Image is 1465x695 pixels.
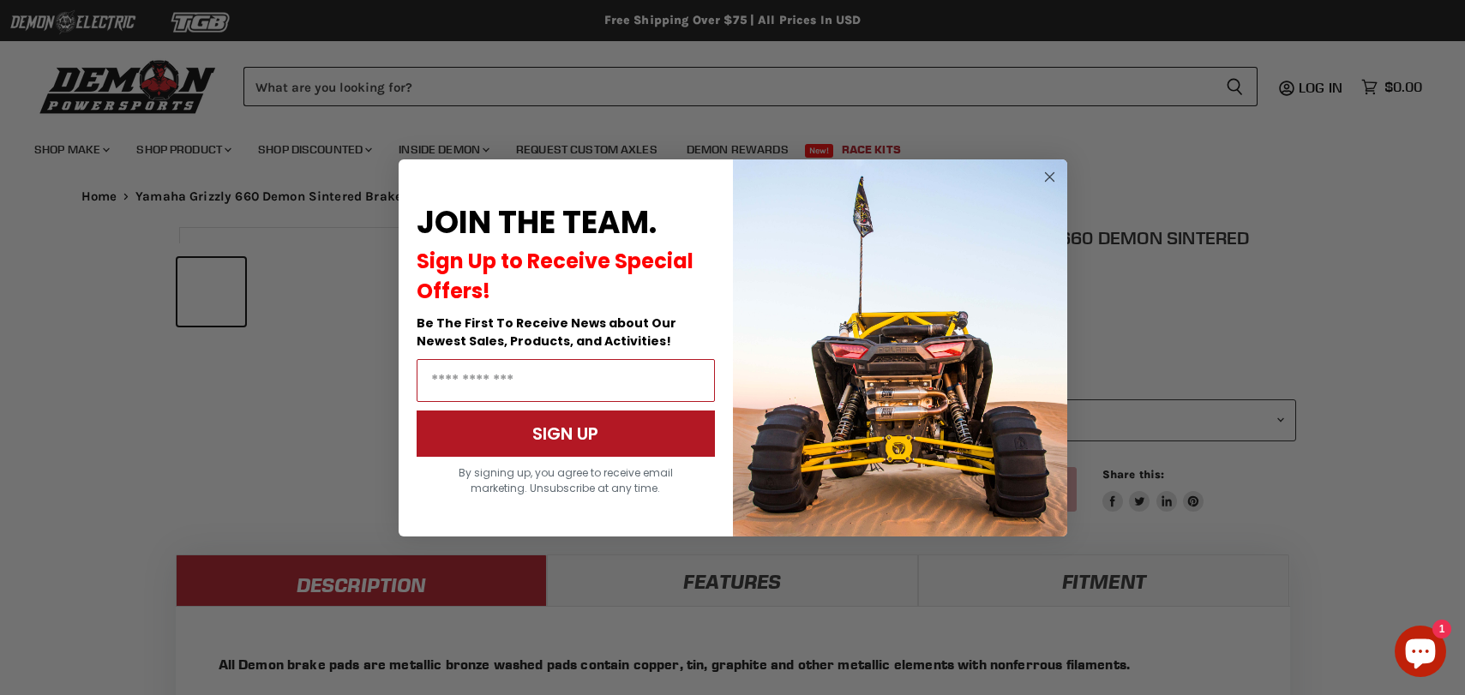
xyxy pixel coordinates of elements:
[417,410,715,457] button: SIGN UP
[733,159,1067,536] img: a9095488-b6e7-41ba-879d-588abfab540b.jpeg
[459,465,673,495] span: By signing up, you agree to receive email marketing. Unsubscribe at any time.
[417,315,676,350] span: Be The First To Receive News about Our Newest Sales, Products, and Activities!
[417,247,693,305] span: Sign Up to Receive Special Offers!
[417,201,657,244] span: JOIN THE TEAM.
[1390,626,1451,681] inbox-online-store-chat: Shopify online store chat
[1039,166,1060,188] button: Close dialog
[417,359,715,402] input: Email Address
